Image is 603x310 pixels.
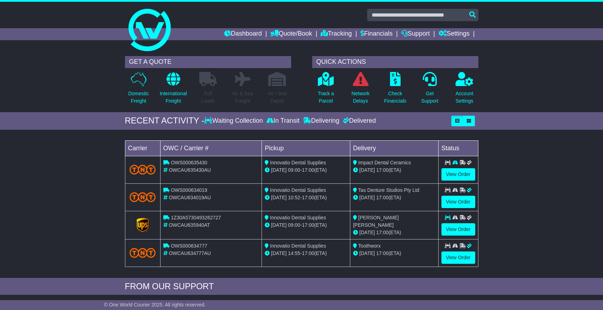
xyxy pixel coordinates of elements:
td: OWC / Carrier # [160,140,262,156]
a: GetSupport [421,72,439,109]
a: Financials [360,28,392,40]
div: (ETA) [353,166,435,174]
img: GetCarrierServiceLogo [137,218,149,232]
a: DomesticFreight [128,72,149,109]
td: Pickup [262,140,350,156]
span: OWS000634019 [171,187,207,193]
a: Tracking [321,28,352,40]
span: Innovatio Dental Supplies [270,160,326,165]
div: (ETA) [353,194,435,201]
span: [DATE] [271,222,287,228]
a: Support [401,28,430,40]
p: Air / Sea Depot [268,90,287,105]
span: OWCAU635940AT [169,222,210,228]
div: Delivered [341,117,376,125]
a: Dashboard [224,28,262,40]
div: (ETA) [353,250,435,257]
span: 09:00 [288,167,300,173]
span: OWCAU635430AU [169,167,211,173]
a: Track aParcel [318,72,334,109]
div: - (ETA) [265,250,347,257]
p: Network Delays [351,90,369,105]
span: OWCAU634777AU [169,250,211,256]
img: TNT_Domestic.png [130,165,156,174]
p: Check Financials [384,90,406,105]
span: 10:52 [288,195,300,200]
span: 14:55 [288,250,300,256]
span: Innovatio Dental Supplies [270,187,326,193]
div: GET A QUOTE [125,56,291,68]
span: Impact Dental Ceramics [358,160,411,165]
a: Settings [439,28,470,40]
a: CheckFinancials [384,72,407,109]
td: Delivery [350,140,438,156]
span: [DATE] [271,167,287,173]
div: FROM OUR SUPPORT [125,281,478,292]
div: - (ETA) [265,166,347,174]
span: OWS000634777 [171,243,207,249]
span: Innovatio Dental Supplies [270,215,326,220]
td: Carrier [125,140,160,156]
span: 17:00 [302,195,314,200]
a: View Order [441,251,475,264]
p: Air & Sea Freight [232,90,253,105]
a: View Order [441,196,475,208]
span: 17:00 [302,250,314,256]
a: View Order [441,168,475,181]
a: Quote/Book [270,28,312,40]
span: Innovatio Dental Supplies [270,243,326,249]
p: Full Loads [199,90,217,105]
img: TNT_Domestic.png [130,192,156,202]
div: RECENT ACTIVITY - [125,116,205,126]
span: 17:00 [376,250,389,256]
span: [DATE] [359,230,375,235]
p: Get Support [421,90,438,105]
a: InternationalFreight [159,72,187,109]
div: - (ETA) [265,221,347,229]
span: [DATE] [359,167,375,173]
img: TNT_Domestic.png [130,248,156,257]
a: AccountSettings [455,72,474,109]
span: 17:00 [302,167,314,173]
span: [DATE] [359,195,375,200]
a: NetworkDelays [351,72,370,109]
span: [DATE] [271,195,287,200]
span: [PERSON_NAME] [PERSON_NAME] [353,215,399,228]
span: Tas Denture Studios Pty Ltd [358,187,420,193]
div: Delivering [301,117,341,125]
div: - (ETA) [265,194,347,201]
span: Toothworx [358,243,381,249]
span: OWCAU634019AU [169,195,211,200]
span: [DATE] [359,250,375,256]
p: International Freight [160,90,187,105]
p: Account Settings [456,90,473,105]
span: 17:00 [376,230,389,235]
div: In Transit [265,117,301,125]
span: 1Z30A5730493262727 [171,215,221,220]
p: Domestic Freight [128,90,149,105]
div: Waiting Collection [204,117,264,125]
span: 09:00 [288,222,300,228]
span: 17:00 [376,167,389,173]
a: View Order [441,223,475,236]
span: 17:00 [302,222,314,228]
div: (ETA) [353,229,435,236]
td: Status [438,140,478,156]
span: 17:00 [376,195,389,200]
span: © One World Courier 2025. All rights reserved. [104,302,206,308]
p: Track a Parcel [318,90,334,105]
span: OWS000635430 [171,160,207,165]
span: [DATE] [271,250,287,256]
div: QUICK ACTIONS [312,56,478,68]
